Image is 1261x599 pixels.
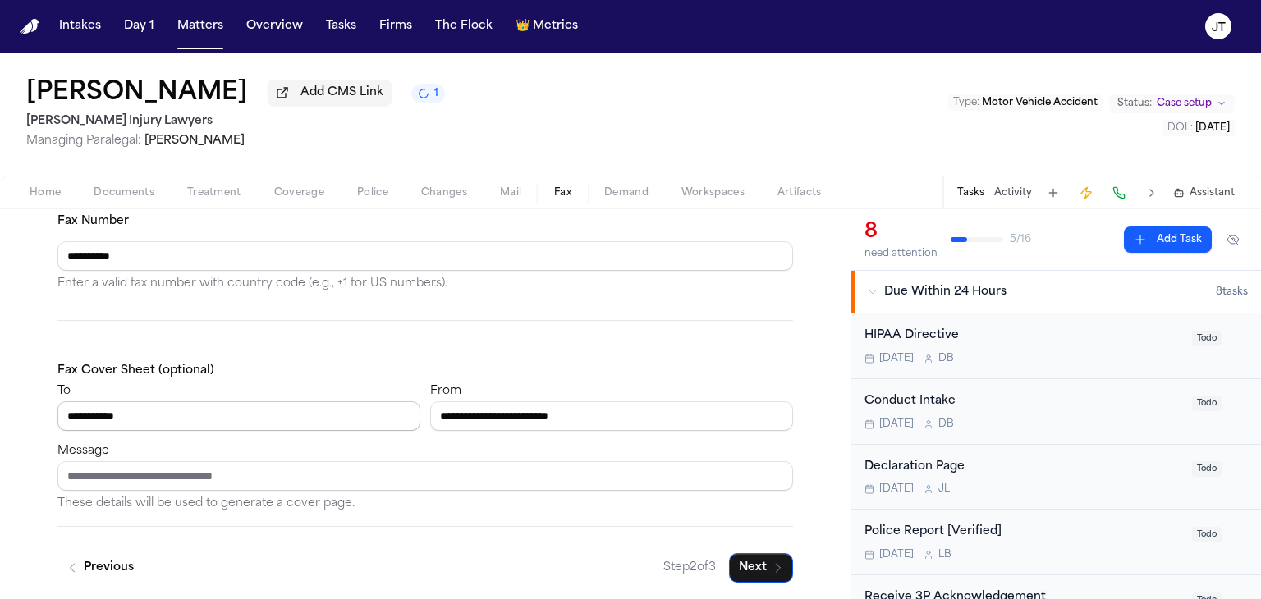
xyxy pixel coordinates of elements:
button: Make a Call [1107,181,1130,204]
label: From [430,385,461,397]
span: Status: [1117,97,1152,110]
span: Documents [94,186,154,199]
button: Edit matter name [26,79,248,108]
img: Finch Logo [20,19,39,34]
button: Edit Type: Motor Vehicle Accident [948,94,1103,111]
button: Add Task [1124,226,1212,253]
button: Previous [57,553,144,583]
button: Overview [240,11,310,41]
div: Open task: Declaration Page [851,445,1261,510]
div: need attention [864,247,938,260]
button: Assistant [1173,186,1235,199]
span: [DATE] [879,482,914,496]
button: Edit DOL: 2025-09-02 [1162,120,1235,136]
button: Tasks [957,186,984,199]
h1: [PERSON_NAME] [26,79,248,108]
button: Add CMS Link [268,80,392,106]
span: 1 [434,87,438,100]
span: Todo [1192,331,1222,346]
div: Declaration Page [864,458,1182,477]
h2: [PERSON_NAME] Injury Lawyers [26,112,445,131]
span: [DATE] [1195,123,1230,133]
div: HIPAA Directive [864,327,1182,345]
button: Due Within 24 Hours8tasks [851,271,1261,313]
span: Type : [953,98,979,107]
span: Motor Vehicle Accident [982,98,1098,107]
span: Police [357,186,388,199]
button: Tasks [319,11,363,41]
label: To [57,385,71,397]
span: Managing Paralegal: [26,135,141,147]
span: Workspaces [681,186,745,199]
div: Open task: HIPAA Directive [851,313,1261,379]
button: Change status from Case setup [1109,94,1235,113]
button: Activity [994,186,1032,199]
button: The Flock [429,11,499,41]
button: Matters [171,11,230,41]
span: Assistant [1190,186,1235,199]
span: Demand [604,186,649,199]
span: Coverage [274,186,324,199]
span: [DATE] [879,418,914,431]
span: Add CMS Link [300,85,383,101]
button: Create Immediate Task [1075,181,1098,204]
span: [DATE] [879,548,914,561]
span: DOL : [1167,123,1193,133]
span: [DATE] [879,352,914,365]
span: Todo [1192,396,1222,411]
a: Home [20,19,39,34]
span: L B [938,548,951,561]
span: 8 task s [1216,286,1248,299]
span: Mail [500,186,521,199]
span: Fax [554,186,571,199]
button: Firms [373,11,419,41]
div: Open task: Conduct Intake [851,379,1261,445]
span: D B [938,418,954,431]
span: Treatment [187,186,241,199]
button: Next [729,553,793,583]
span: Case setup [1157,97,1212,110]
button: 1 active task [411,84,445,103]
span: D B [938,352,954,365]
span: Artifacts [777,186,822,199]
button: Hide completed tasks (⌘⇧H) [1218,226,1248,253]
div: Police Report [Verified] [864,523,1182,542]
div: 8 [864,219,938,245]
button: Add Task [1042,181,1065,204]
p: These details will be used to generate a cover page. [57,494,793,514]
button: crownMetrics [509,11,585,41]
span: Due Within 24 Hours [884,284,1007,300]
span: Todo [1192,461,1222,477]
span: Home [30,186,61,199]
div: Conduct Intake [864,392,1182,411]
span: 5 / 16 [1010,233,1031,246]
button: Intakes [53,11,108,41]
label: Message [57,445,109,457]
span: Changes [421,186,467,199]
button: Day 1 [117,11,161,41]
div: Open task: Police Report [Verified] [851,510,1261,575]
label: Fax Number [57,215,129,227]
label: Fax Cover Sheet (optional) [57,364,214,377]
span: [PERSON_NAME] [144,135,245,147]
span: J L [938,482,950,496]
span: Step 2 of 3 [663,560,716,576]
p: Enter a valid fax number with country code (e.g., +1 for US numbers). [57,274,793,294]
span: Todo [1192,527,1222,542]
